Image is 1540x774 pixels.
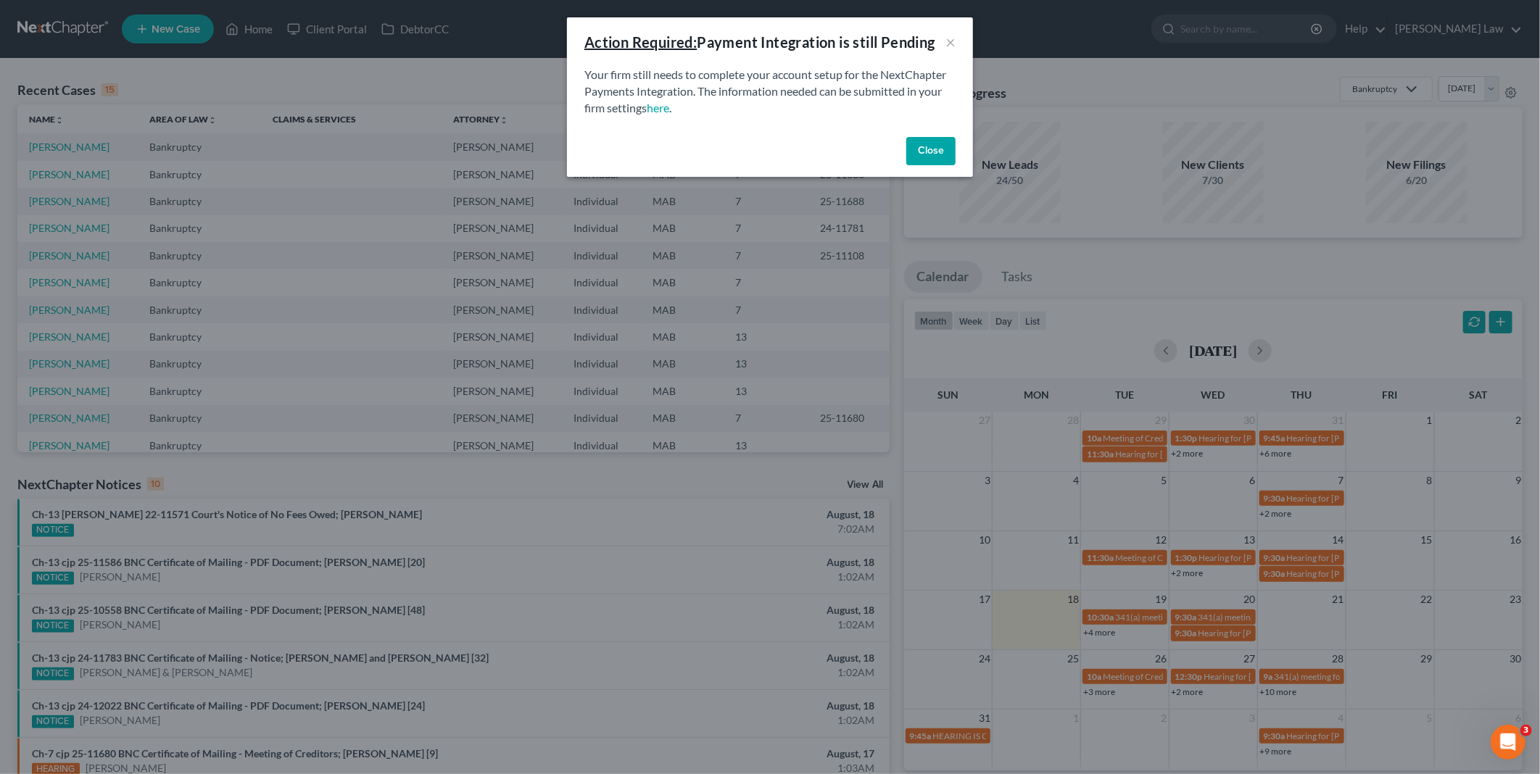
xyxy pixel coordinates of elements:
p: Your firm still needs to complete your account setup for the NextChapter Payments Integration. Th... [584,67,956,117]
span: 3 [1520,725,1532,736]
u: Action Required: [584,33,697,51]
button: × [945,33,956,51]
div: Payment Integration is still Pending [584,32,935,52]
button: Close [906,137,956,166]
a: here [647,101,669,115]
iframe: Intercom live chat [1491,725,1525,760]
